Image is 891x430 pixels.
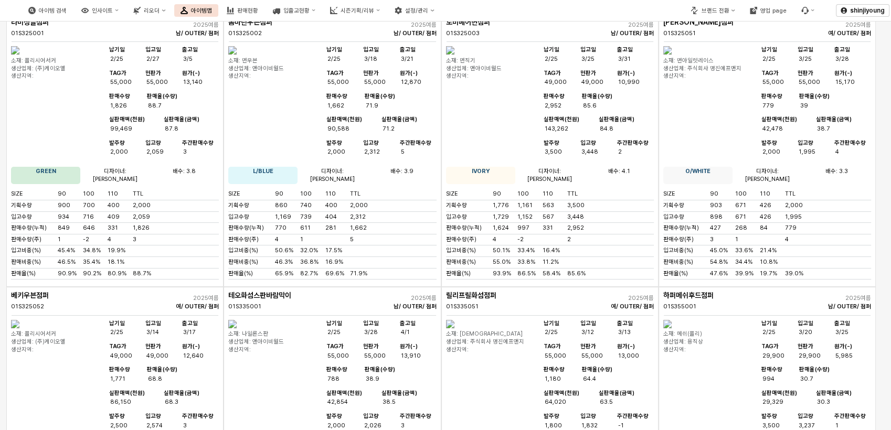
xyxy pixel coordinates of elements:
button: 인사이트 [75,4,125,17]
button: 아이템맵 [174,4,218,17]
button: 판매현황 [220,4,264,17]
div: 판매현황 [237,7,258,14]
div: 리오더 [144,7,160,14]
button: 설정/관리 [388,4,440,17]
div: 입출고현황 [283,7,310,14]
div: 아이템맵 [191,7,212,14]
div: 버그 제보 및 기능 개선 요청 [795,4,821,17]
button: 입출고현황 [267,4,322,17]
button: 아이템 검색 [22,4,73,17]
button: 브랜드 전환 [684,4,741,17]
div: 영업 page [760,7,787,14]
button: shinjiyoung [836,4,889,17]
p: shinjiyoung [850,6,885,15]
button: 영업 page [744,4,793,17]
div: 브랜드 전환 [701,7,729,14]
div: 인사이트 [92,7,113,14]
button: 리오더 [127,4,172,17]
div: 아이템 검색 [39,7,67,14]
button: 시즌기획/리뷰 [324,4,386,17]
div: 시즌기획/리뷰 [341,7,374,14]
div: 설정/관리 [405,7,428,14]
